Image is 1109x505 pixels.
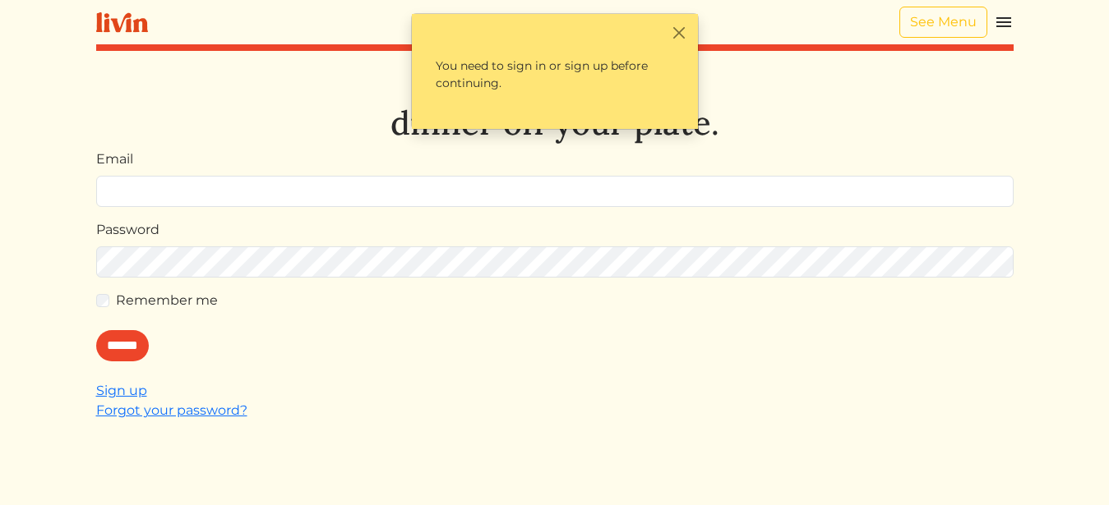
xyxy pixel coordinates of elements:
button: Close [671,24,688,41]
label: Password [96,220,159,240]
a: See Menu [899,7,987,38]
h1: Let's take dinner off your plate. [96,64,1014,143]
a: Forgot your password? [96,402,247,418]
a: Sign up [96,383,147,398]
label: Remember me [116,291,218,310]
p: You need to sign in or sign up before continuing. [422,44,688,106]
label: Email [96,149,133,169]
img: livin-logo-a0d97d1a881af30f6274990eb6222085a2533c92bbd1e4f22c21b4f0d0e3210c.svg [96,12,148,33]
img: menu_hamburger-cb6d353cf0ecd9f46ceae1c99ecbeb4a00e71ca567a856bd81f57e9d8c17bb26.svg [994,12,1014,32]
